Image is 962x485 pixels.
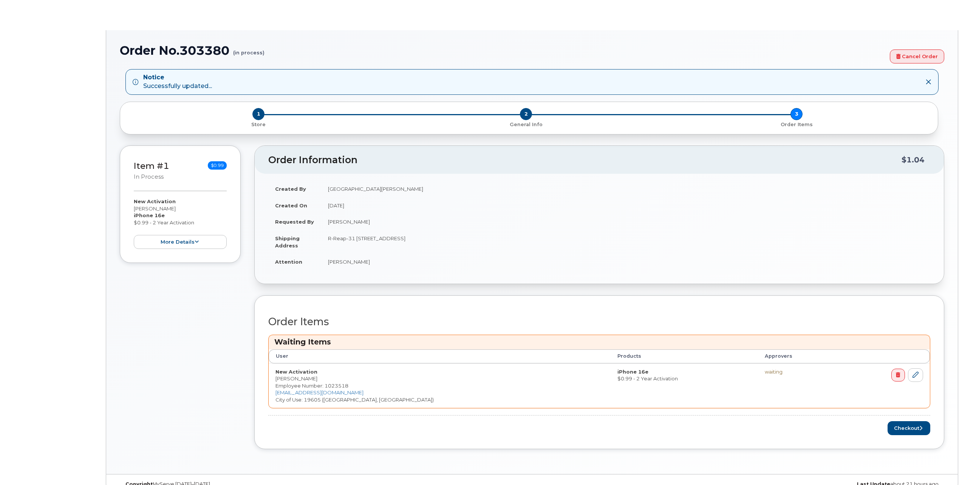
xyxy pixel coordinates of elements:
[888,421,930,435] button: Checkout
[233,44,264,56] small: (in process)
[275,383,348,389] span: Employee Number: 1023518
[134,198,227,249] div: [PERSON_NAME] $0.99 - 2 Year Activation
[391,120,661,128] a: 2 General Info
[275,389,363,395] a: [EMAIL_ADDRESS][DOMAIN_NAME]
[611,349,758,363] th: Products
[143,73,212,82] strong: Notice
[269,349,611,363] th: User
[321,230,930,253] td: R-Reap-31 [STREET_ADDRESS]
[902,153,925,167] div: $1.04
[758,349,840,363] th: Approvers
[275,219,314,225] strong: Requested By
[321,181,930,197] td: [GEOGRAPHIC_DATA][PERSON_NAME]
[321,197,930,214] td: [DATE]
[129,121,388,128] p: Store
[252,108,264,120] span: 1
[394,121,658,128] p: General Info
[611,363,758,408] td: $0.99 - 2 Year Activation
[208,161,227,170] span: $0.99
[120,44,886,57] h1: Order No.303380
[520,108,532,120] span: 2
[134,161,169,171] a: Item #1
[275,186,306,192] strong: Created By
[765,368,833,375] div: waiting
[275,202,307,209] strong: Created On
[268,316,930,327] h2: Order Items
[890,49,944,63] a: Cancel Order
[268,155,902,165] h2: Order Information
[321,213,930,230] td: [PERSON_NAME]
[275,235,300,249] strong: Shipping Address
[134,212,165,218] strong: iPhone 16e
[134,235,227,249] button: more details
[275,259,302,265] strong: Attention
[275,369,317,375] strong: New Activation
[126,120,391,128] a: 1 Store
[321,253,930,270] td: [PERSON_NAME]
[617,369,648,375] strong: iPhone 16e
[274,337,924,347] h3: Waiting Items
[134,173,164,180] small: in process
[143,73,212,91] div: Successfully updated...
[269,363,611,408] td: [PERSON_NAME] City of Use: 19605 ([GEOGRAPHIC_DATA], [GEOGRAPHIC_DATA])
[134,198,176,204] strong: New Activation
